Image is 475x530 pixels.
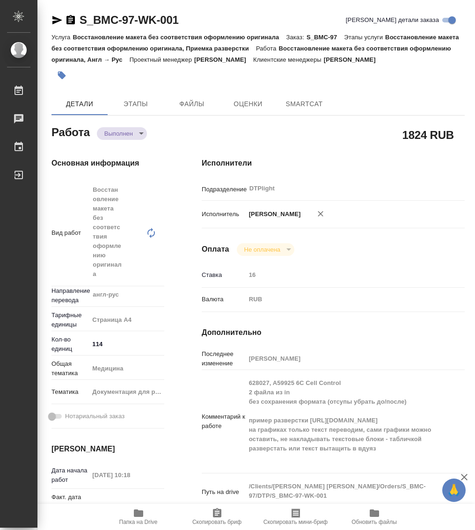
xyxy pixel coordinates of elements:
button: Скопировать ссылку [65,15,76,26]
h4: Исполнители [202,158,465,169]
p: Восстановление макета без соответствия оформлению оригинала, Приемка разверстки [51,34,459,52]
span: Нотариальный заказ [65,412,124,421]
button: Скопировать ссылку для ЯМессенджера [51,15,63,26]
h2: Работа [51,123,90,140]
p: Тематика [51,387,89,397]
span: SmartCat [282,98,327,110]
p: [PERSON_NAME] [324,56,383,63]
p: Факт. дата начала работ [51,493,89,521]
div: Выполнен [237,243,294,256]
p: Тарифные единицы [51,311,89,329]
span: Папка на Drive [119,519,158,525]
button: Удалить исполнителя [310,203,331,224]
h4: [PERSON_NAME] [51,443,164,455]
a: S_BMC-97-WK-001 [80,14,179,26]
button: Папка на Drive [99,504,178,530]
button: 🙏 [442,479,466,502]
span: Детали [57,98,102,110]
div: Медицина [89,361,174,377]
span: Скопировать бриф [192,519,241,525]
h4: Дополнительно [202,327,465,338]
p: Услуга [51,34,73,41]
button: Выполнен [102,130,136,138]
span: [PERSON_NAME] детали заказа [346,15,439,25]
button: Скопировать бриф [178,504,256,530]
input: Пустое поле [246,268,443,282]
input: Пустое поле [89,468,164,482]
p: Кол-во единиц [51,335,89,354]
button: Обновить файлы [335,504,414,530]
p: Исполнитель [202,210,246,219]
p: Этапы услуги [344,34,385,41]
h4: Основная информация [51,158,164,169]
p: Путь на drive [202,487,246,497]
p: Дата начала работ [51,466,89,485]
div: RUB [246,291,443,307]
button: Добавить тэг [51,65,72,86]
input: Пустое поле [89,500,164,513]
div: Страница А4 [89,312,174,328]
h4: Оплата [202,244,229,255]
p: [PERSON_NAME] [194,56,253,63]
p: S_BMC-97 [307,34,344,41]
span: Этапы [113,98,158,110]
p: Восстановление макета без соответствия оформлению оригинала [73,34,286,41]
input: Пустое поле [246,352,443,365]
span: 🙏 [446,480,462,500]
p: Подразделение [202,185,246,194]
span: Обновить файлы [351,519,397,525]
p: Валюта [202,295,246,304]
button: Скопировать мини-бриф [256,504,335,530]
p: [PERSON_NAME] [246,210,301,219]
span: Файлы [169,98,214,110]
p: Проектный менеджер [130,56,194,63]
p: Вид работ [51,228,89,238]
p: Ставка [202,270,246,280]
input: ✎ Введи что-нибудь [89,337,164,351]
h2: 1824 RUB [402,127,454,143]
button: Не оплачена [241,246,283,254]
p: Работа [256,45,279,52]
p: Общая тематика [51,359,89,378]
div: Документация для рег. органов [89,384,174,400]
p: Заказ: [286,34,306,41]
p: Клиентские менеджеры [253,56,324,63]
div: Выполнен [97,127,147,140]
textarea: /Clients/[PERSON_NAME] [PERSON_NAME]/Orders/S_BMC-97/DTP/S_BMC-97-WK-001 [246,479,443,504]
p: Последнее изменение [202,349,246,368]
p: Комментарий к работе [202,412,246,431]
span: Оценки [226,98,270,110]
p: Направление перевода [51,286,89,305]
span: Скопировать мини-бриф [263,519,328,525]
textarea: 628027, A59925 6C Cell Control 2 файла из in без сохранения формата (отсупы убрать до/после) прим... [246,375,443,466]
